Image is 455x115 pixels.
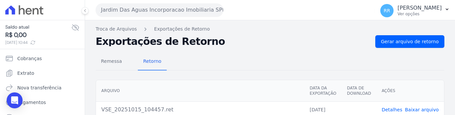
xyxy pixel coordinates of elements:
span: [DATE] 10:44 [5,40,71,46]
a: Troca de Arquivos [96,26,137,33]
span: Remessa [97,55,126,68]
button: RR [PERSON_NAME] Ver opções [375,1,455,20]
span: Saldo atual [5,24,71,31]
p: [PERSON_NAME] [398,5,442,11]
span: Pagamentos [17,99,46,106]
span: Gerar arquivo de retorno [381,38,439,45]
a: Cobranças [3,52,82,65]
a: Extrato [3,66,82,80]
p: Ver opções [398,11,442,17]
a: Nova transferência [3,81,82,94]
h2: Exportações de Retorno [96,37,370,46]
th: Ações [376,80,444,102]
span: R$ 0,00 [5,31,71,40]
a: Gerar arquivo de retorno [375,35,444,48]
th: Arquivo [96,80,304,102]
th: Data de Download [342,80,376,102]
a: Retorno [138,53,167,70]
a: Exportações de Retorno [154,26,210,33]
button: Jardim Das Aguas Incorporacao Imobiliaria SPE LTDA [96,3,223,17]
a: Baixar arquivo [405,107,439,112]
span: RR [384,8,390,13]
nav: Breadcrumb [96,26,444,33]
div: VSE_20251015_104457.ret [101,106,299,114]
span: Extrato [17,70,34,76]
span: Cobranças [17,55,42,62]
div: Open Intercom Messenger [7,92,23,108]
a: Detalhes [382,107,402,112]
span: Nova transferência [17,84,61,91]
a: Pagamentos [3,96,82,109]
a: Remessa [96,53,127,70]
th: Data da Exportação [304,80,341,102]
span: Retorno [139,55,165,68]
